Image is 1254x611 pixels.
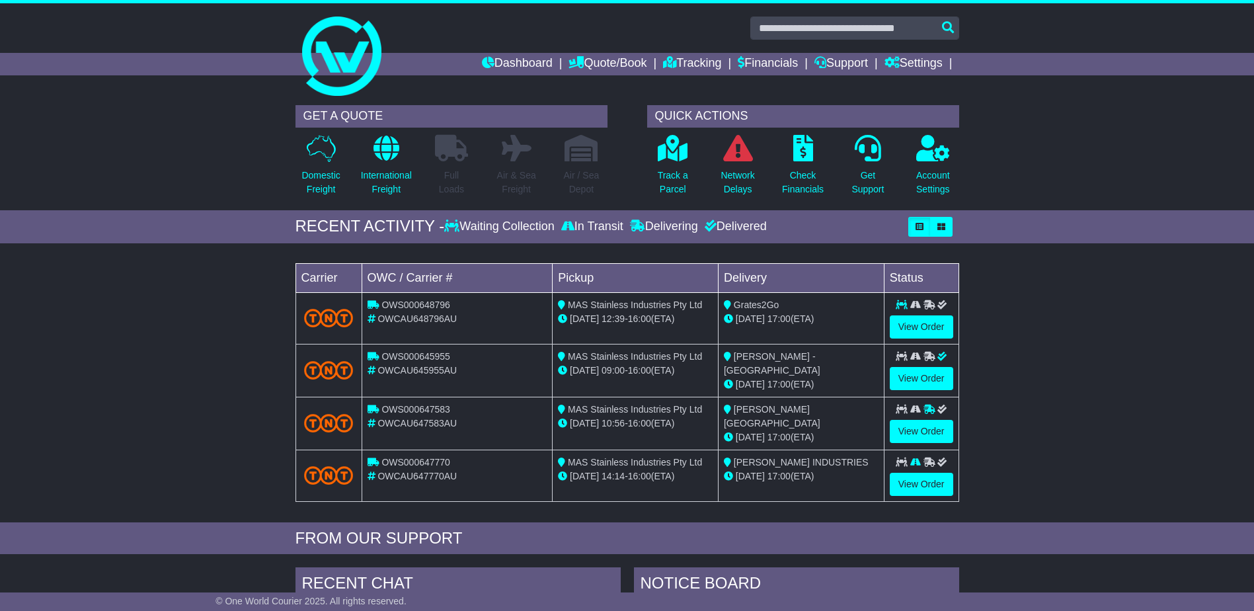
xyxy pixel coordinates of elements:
[890,473,953,496] a: View Order
[890,367,953,390] a: View Order
[602,418,625,428] span: 10:56
[377,313,457,324] span: OWCAU648796AU
[381,300,450,310] span: OWS000648796
[558,417,713,430] div: - (ETA)
[884,53,943,75] a: Settings
[216,596,407,606] span: © One World Courier 2025. All rights reserved.
[553,263,719,292] td: Pickup
[658,169,688,196] p: Track a Parcel
[736,432,765,442] span: [DATE]
[628,418,651,428] span: 16:00
[851,169,884,196] p: Get Support
[602,471,625,481] span: 14:14
[627,220,701,234] div: Delivering
[558,220,627,234] div: In Transit
[570,471,599,481] span: [DATE]
[916,134,951,204] a: AccountSettings
[724,404,820,428] span: [PERSON_NAME] [GEOGRAPHIC_DATA]
[767,432,791,442] span: 17:00
[628,365,651,376] span: 16:00
[657,134,689,204] a: Track aParcel
[558,312,713,326] div: - (ETA)
[361,169,412,196] p: International Freight
[781,134,824,204] a: CheckFinancials
[738,53,798,75] a: Financials
[720,134,755,204] a: NetworkDelays
[663,53,721,75] a: Tracking
[304,361,354,379] img: TNT_Domestic.png
[381,457,450,468] span: OWS000647770
[570,418,599,428] span: [DATE]
[701,220,767,234] div: Delivered
[304,414,354,432] img: TNT_Domestic.png
[736,471,765,481] span: [DATE]
[916,169,950,196] p: Account Settings
[724,378,879,391] div: (ETA)
[295,529,959,548] div: FROM OUR SUPPORT
[295,263,362,292] td: Carrier
[734,300,779,310] span: Grates2Go
[724,312,879,326] div: (ETA)
[568,53,647,75] a: Quote/Book
[295,105,607,128] div: GET A QUOTE
[564,169,600,196] p: Air / Sea Depot
[628,471,651,481] span: 16:00
[767,379,791,389] span: 17:00
[497,169,536,196] p: Air & Sea Freight
[890,420,953,443] a: View Order
[295,567,621,603] div: RECENT CHAT
[718,263,884,292] td: Delivery
[602,313,625,324] span: 12:39
[482,53,553,75] a: Dashboard
[301,134,340,204] a: DomesticFreight
[295,217,445,236] div: RECENT ACTIVITY -
[568,300,702,310] span: MAS Stainless Industries Pty Ltd
[851,134,884,204] a: GetSupport
[444,220,557,234] div: Waiting Collection
[570,313,599,324] span: [DATE]
[734,457,869,468] span: [PERSON_NAME] INDUSTRIES
[568,457,702,468] span: MAS Stainless Industries Pty Ltd
[884,263,959,292] td: Status
[558,469,713,483] div: - (ETA)
[304,466,354,484] img: TNT_Domestic.png
[360,134,412,204] a: InternationalFreight
[377,418,457,428] span: OWCAU647583AU
[647,105,959,128] div: QUICK ACTIONS
[570,365,599,376] span: [DATE]
[304,309,354,327] img: TNT_Domestic.png
[724,430,879,444] div: (ETA)
[628,313,651,324] span: 16:00
[634,567,959,603] div: NOTICE BOARD
[890,315,953,339] a: View Order
[558,364,713,378] div: - (ETA)
[377,471,457,481] span: OWCAU647770AU
[782,169,824,196] p: Check Financials
[767,313,791,324] span: 17:00
[724,351,820,376] span: [PERSON_NAME] - [GEOGRAPHIC_DATA]
[377,365,457,376] span: OWCAU645955AU
[568,404,702,415] span: MAS Stainless Industries Pty Ltd
[435,169,468,196] p: Full Loads
[736,379,765,389] span: [DATE]
[568,351,702,362] span: MAS Stainless Industries Pty Ltd
[602,365,625,376] span: 09:00
[301,169,340,196] p: Domestic Freight
[381,404,450,415] span: OWS000647583
[381,351,450,362] span: OWS000645955
[767,471,791,481] span: 17:00
[362,263,553,292] td: OWC / Carrier #
[721,169,754,196] p: Network Delays
[724,469,879,483] div: (ETA)
[814,53,868,75] a: Support
[736,313,765,324] span: [DATE]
